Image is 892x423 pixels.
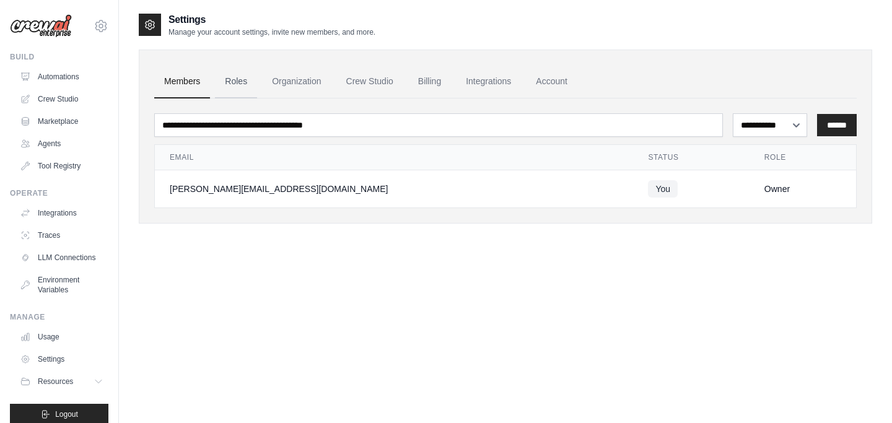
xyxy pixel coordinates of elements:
[154,65,210,98] a: Members
[15,372,108,391] button: Resources
[764,183,841,195] div: Owner
[55,409,78,419] span: Logout
[526,65,577,98] a: Account
[15,349,108,369] a: Settings
[262,65,331,98] a: Organization
[15,327,108,347] a: Usage
[215,65,257,98] a: Roles
[15,270,108,300] a: Environment Variables
[750,145,856,170] th: Role
[10,312,108,322] div: Manage
[15,89,108,109] a: Crew Studio
[15,111,108,131] a: Marketplace
[15,156,108,176] a: Tool Registry
[633,145,749,170] th: Status
[456,65,521,98] a: Integrations
[15,134,108,154] a: Agents
[15,248,108,268] a: LLM Connections
[648,180,678,198] span: You
[168,27,375,37] p: Manage your account settings, invite new members, and more.
[168,12,375,27] h2: Settings
[10,188,108,198] div: Operate
[15,203,108,223] a: Integrations
[10,14,72,38] img: Logo
[10,52,108,62] div: Build
[15,67,108,87] a: Automations
[408,65,451,98] a: Billing
[15,225,108,245] a: Traces
[336,65,403,98] a: Crew Studio
[155,145,633,170] th: Email
[38,377,73,386] span: Resources
[170,183,618,195] div: [PERSON_NAME][EMAIL_ADDRESS][DOMAIN_NAME]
